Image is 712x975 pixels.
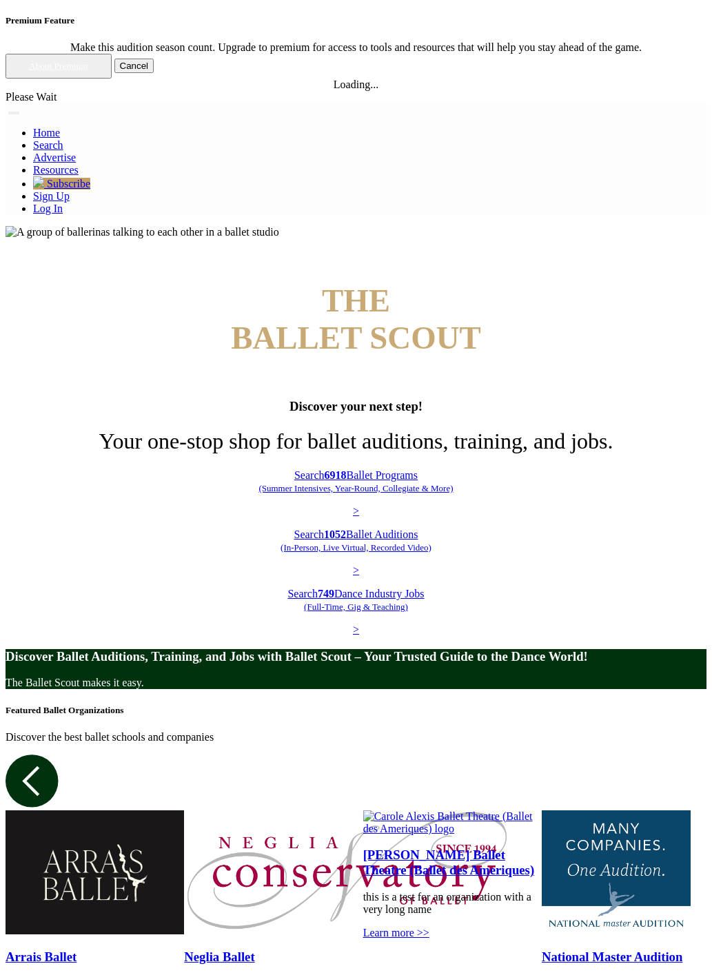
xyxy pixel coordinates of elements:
[258,483,453,493] span: (Summer Intensives, Year-Round, Collegiate & More)
[33,164,79,176] a: Resources
[184,950,356,965] a: Neglia Ballet
[324,469,346,481] b: 6918
[6,677,706,689] p: The Ballet Scout makes it easy.
[353,624,359,635] span: >
[6,282,706,356] h4: BALLET SCOUT
[6,429,706,454] h1: Your one-stop shop for ballet auditions, training, and jobs.
[6,15,706,26] h5: Premium Feature
[542,810,691,934] img: National Master Audition logo
[304,602,408,612] span: (Full-Time, Gig & Teaching)
[6,469,706,517] a: Search6918Ballet Programs(Summer Intensives, Year-Round, Collegiate & More)>
[184,810,509,934] img: Neglia Ballet logo
[33,178,90,189] a: Subscribe
[6,810,185,934] img: Arrais Ballet logo
[33,152,76,163] a: Advertise
[33,203,63,214] a: Log In
[33,127,60,138] a: Home
[324,528,346,540] b: 1052
[33,176,44,187] img: gem.svg
[6,588,706,613] p: Search Dance Industry Jobs
[353,564,359,576] span: >
[29,61,88,71] a: About Premium
[6,528,706,577] a: Search1052Ballet Auditions(In-Person, Live Virtual, Recorded Video) >
[33,190,70,202] a: Sign Up
[318,588,334,599] b: 749
[363,927,429,938] a: Learn more >>
[334,79,378,90] span: Loading...
[6,469,706,494] p: Search Ballet Programs
[6,649,706,664] h3: Discover Ballet Auditions, Training, and Jobs with Ballet Scout – Your Trusted Guide to the Dance...
[47,178,90,189] span: Subscribe
[363,891,535,916] p: this is a test for an organization with a very long name
[6,950,177,965] a: Arrais Ballet
[6,226,279,238] img: A group of ballerinas talking to each other in a ballet studio
[6,41,706,54] div: Make this audition season count. Upgrade to premium for access to tools and resources that will h...
[6,731,706,743] p: Discover the best ballet schools and companies
[353,505,359,517] span: >
[114,59,154,73] button: Cancel
[363,810,535,835] img: Carole Alexis Ballet Theatre (Ballet des Ameriques) logo
[281,542,431,553] span: (In-Person, Live Virtual, Recorded Video)
[6,528,706,553] p: Search Ballet Auditions
[6,705,706,716] h5: Featured Ballet Organizations
[6,588,706,636] a: Search749Dance Industry Jobs(Full-Time, Gig & Teaching) >
[363,848,535,878] a: [PERSON_NAME] Ballet Theatre (Ballet des Ameriques)
[6,399,706,414] h3: Discover your next step!
[8,112,19,114] button: Toggle navigation
[322,283,390,318] span: THE
[6,91,706,103] div: Please Wait
[33,139,63,151] a: Search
